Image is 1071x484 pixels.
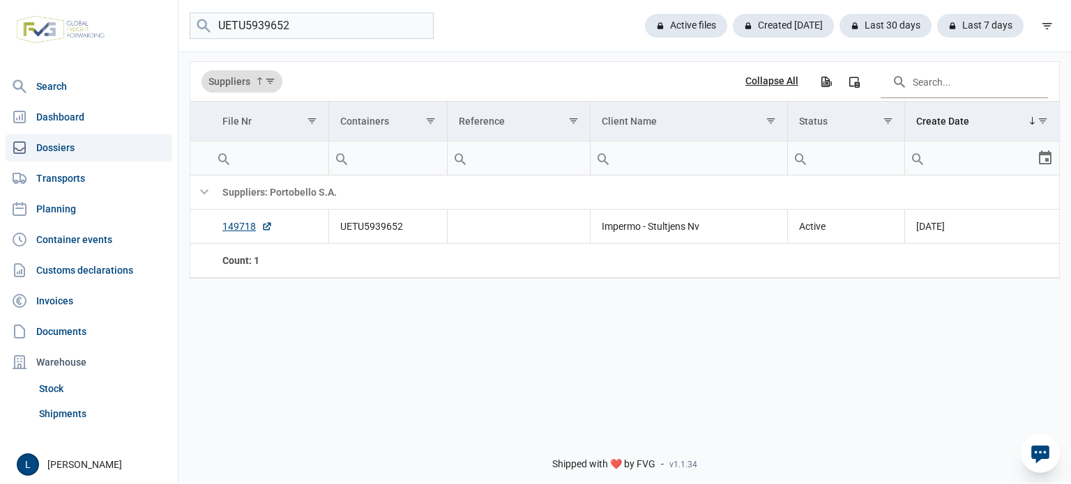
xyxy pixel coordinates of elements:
img: FVG - Global freight forwarding [11,10,110,49]
a: Dossiers [6,134,172,162]
div: Containers [340,116,389,127]
td: Column Client Name [590,102,787,141]
div: Search box [211,141,236,175]
div: [PERSON_NAME] [17,453,169,476]
div: Search box [905,141,930,175]
div: Search box [329,141,354,175]
div: Column Chooser [842,69,867,94]
a: 149718 [222,219,273,233]
a: Container events [6,226,172,253]
input: Filter cell [329,141,447,175]
span: Show filter options for column 'Create Date' [1038,116,1048,126]
td: Active [788,210,905,244]
input: Filter cell [211,141,328,175]
td: Column Containers [328,102,447,141]
div: Collapse All [745,75,798,88]
div: Create Date [916,116,969,127]
div: Search box [448,141,473,175]
td: UETU5939652 [328,210,447,244]
div: Data grid toolbar [202,62,1048,101]
td: Filter cell [447,141,590,175]
td: Filter cell [211,141,328,175]
div: Warehouse [6,348,172,376]
td: Column Reference [447,102,590,141]
a: Shipments [33,401,172,426]
button: L [17,453,39,476]
div: filter [1035,13,1060,38]
span: Show filter options for column 'Suppliers' [265,76,275,86]
span: [DATE] [916,221,945,232]
span: Show filter options for column 'Client Name' [766,116,776,126]
input: Filter cell [448,141,590,175]
a: Planning [6,195,172,223]
input: Search in the data grid [881,65,1048,98]
a: Stock [33,376,172,401]
div: Client Name [602,116,657,127]
td: Suppliers: Portobello S.A. [211,175,1059,210]
td: Column Create Date [905,102,1059,141]
div: Last 30 days [840,14,932,38]
td: Collapse [190,175,211,210]
span: v1.1.34 [669,459,697,470]
input: Search dossiers [190,13,434,40]
div: Data grid with 2 rows and 7 columns [190,62,1059,278]
a: Invoices [6,287,172,315]
div: Search box [591,141,616,175]
span: Show filter options for column 'Reference' [568,116,579,126]
div: Select [1037,141,1054,175]
td: Filter cell [328,141,447,175]
span: Shipped with ❤️ by FVG [552,458,655,471]
span: Show filter options for column 'Status' [883,116,893,126]
input: Filter cell [905,141,1037,175]
td: Column File Nr [211,102,328,141]
td: Filter cell [905,141,1059,175]
div: Suppliers [202,70,282,93]
div: Reference [459,116,505,127]
span: Show filter options for column 'Containers' [425,116,436,126]
input: Filter cell [591,141,787,175]
a: Transports [6,164,172,192]
span: - [661,458,664,471]
a: Dashboard [6,103,172,131]
a: Customs declarations [6,256,172,284]
div: Search box [788,141,813,175]
div: Status [799,116,828,127]
div: File Nr [222,116,252,127]
td: Filter cell [788,141,905,175]
div: Export all data to Excel [813,69,838,94]
td: Column Status [788,102,905,141]
div: File Nr Count: 1 [222,253,317,267]
td: Filter cell [590,141,787,175]
div: Created [DATE] [733,14,834,38]
a: Documents [6,318,172,345]
input: Filter cell [788,141,904,175]
a: Search [6,72,172,100]
div: Active files [645,14,727,38]
span: Show filter options for column 'File Nr' [307,116,317,126]
div: Last 7 days [937,14,1024,38]
td: Impermo - Stultjens Nv [590,210,787,244]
